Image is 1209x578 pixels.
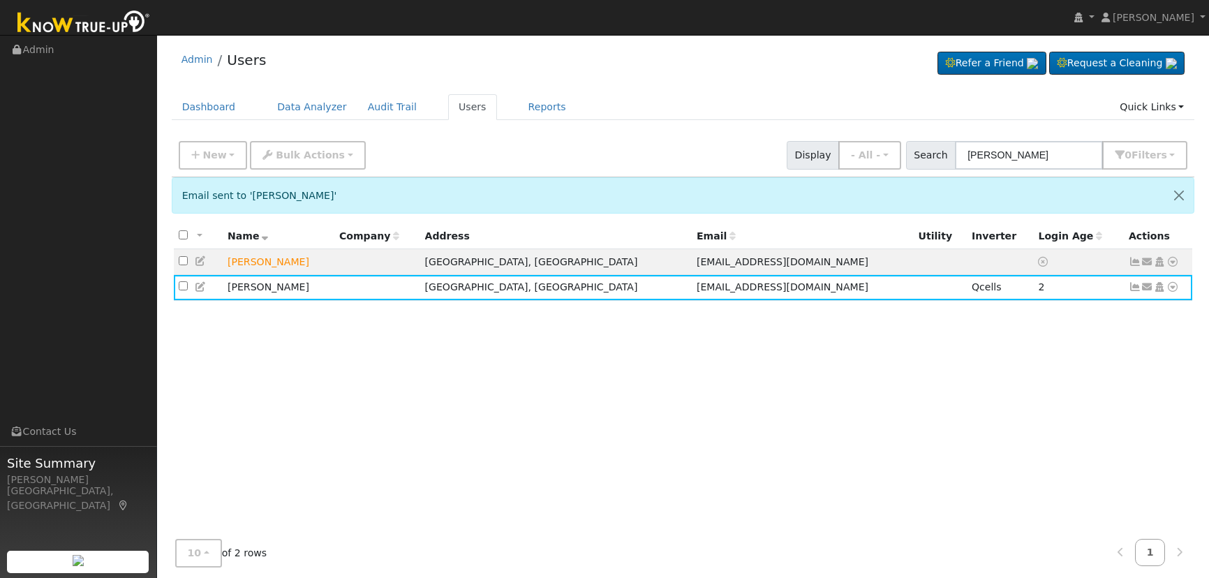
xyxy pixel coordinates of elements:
[697,256,868,267] span: [EMAIL_ADDRESS][DOMAIN_NAME]
[7,454,149,473] span: Site Summary
[955,141,1103,170] input: Search
[1132,149,1167,161] span: Filter
[1113,12,1194,23] span: [PERSON_NAME]
[425,229,687,244] div: Address
[73,555,84,566] img: retrieve
[1109,94,1194,120] a: Quick Links
[448,94,497,120] a: Users
[1141,280,1154,295] a: coachped@aol.com
[223,275,334,301] td: [PERSON_NAME]
[195,281,207,292] a: Edit User
[10,8,157,39] img: Know True-Up
[175,539,222,568] button: 10
[518,94,577,120] a: Reports
[1129,281,1141,292] a: Show Graph
[1161,149,1166,161] span: s
[937,52,1046,75] a: Refer a Friend
[357,94,427,120] a: Audit Trail
[972,281,1002,292] span: Qcells
[1102,141,1187,170] button: 0Filters
[1038,281,1044,292] span: 09/03/2025 4:53:48 PM
[1153,281,1166,292] a: Login As
[972,229,1028,244] div: Inverter
[1135,539,1166,566] a: 1
[228,230,269,242] span: Name
[1166,280,1179,295] a: Other actions
[420,249,692,275] td: [GEOGRAPHIC_DATA], [GEOGRAPHIC_DATA]
[1027,58,1038,69] img: retrieve
[188,547,202,558] span: 10
[906,141,956,170] span: Search
[1141,255,1154,269] a: cwped@comcast.net
[181,54,213,65] a: Admin
[7,484,149,513] div: [GEOGRAPHIC_DATA], [GEOGRAPHIC_DATA]
[339,230,399,242] span: Company name
[1038,230,1102,242] span: Days since last login
[787,141,839,170] span: Display
[117,500,130,511] a: Map
[227,52,266,68] a: Users
[838,141,901,170] button: - All -
[1049,52,1185,75] a: Request a Cleaning
[1166,58,1177,69] img: retrieve
[182,190,337,201] span: Email sent to '[PERSON_NAME]'
[420,275,692,301] td: [GEOGRAPHIC_DATA], [GEOGRAPHIC_DATA]
[1038,256,1051,267] a: No login access
[697,281,868,292] span: [EMAIL_ADDRESS][DOMAIN_NAME]
[202,149,226,161] span: New
[919,229,962,244] div: Utility
[1166,255,1179,269] a: Other actions
[7,473,149,487] div: [PERSON_NAME]
[223,249,334,275] td: Lead
[1164,178,1194,212] button: Close
[195,255,207,267] a: Edit User
[1153,256,1166,267] a: Login As
[1129,229,1187,244] div: Actions
[175,539,267,568] span: of 2 rows
[179,141,248,170] button: New
[276,149,345,161] span: Bulk Actions
[250,141,365,170] button: Bulk Actions
[1129,256,1141,267] a: Not connected
[697,230,736,242] span: Email
[267,94,357,120] a: Data Analyzer
[172,94,246,120] a: Dashboard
